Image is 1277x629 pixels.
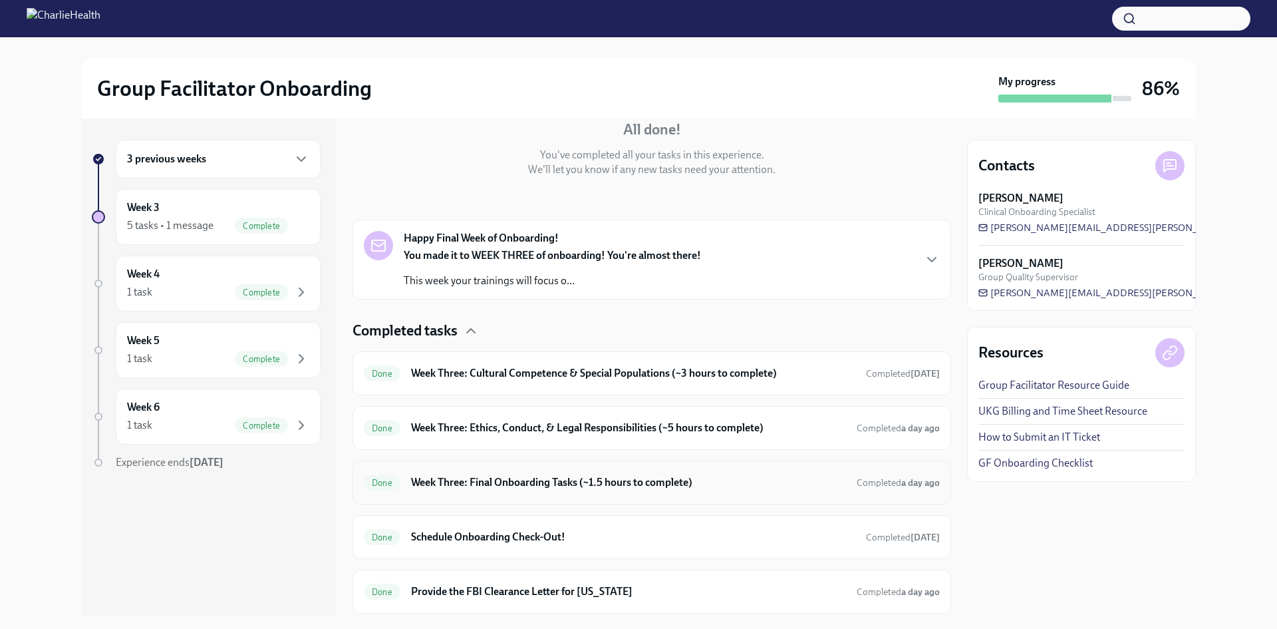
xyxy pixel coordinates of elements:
[97,75,372,102] h2: Group Facilitator Onboarding
[235,221,288,231] span: Complete
[92,389,321,445] a: Week 61 taskComplete
[116,140,321,178] div: 3 previous weeks
[92,256,321,312] a: Week 41 taskComplete
[901,586,940,598] strong: a day ago
[92,322,321,378] a: Week 51 taskComplete
[411,584,846,599] h6: Provide the FBI Clearance Letter for [US_STATE]
[353,321,458,341] h4: Completed tasks
[540,148,764,162] p: You've completed all your tasks in this experience.
[866,367,940,380] span: September 20th, 2025 17:31
[901,477,940,489] strong: a day ago
[127,152,206,166] h6: 3 previous weeks
[623,120,681,140] h4: All done!
[235,288,288,298] span: Complete
[411,475,846,490] h6: Week Three: Final Onboarding Tasks (~1.5 hours to complete)
[857,586,940,598] span: September 21st, 2025 14:04
[978,404,1147,419] a: UKG Billing and Time Sheet Resource
[901,423,940,434] strong: a day ago
[866,368,940,379] span: Completed
[116,456,223,469] span: Experience ends
[911,368,940,379] strong: [DATE]
[978,206,1095,218] span: Clinical Onboarding Specialist
[411,421,846,435] h6: Week Three: Ethics, Conduct, & Legal Responsibilities (~5 hours to complete)
[978,343,1044,363] h4: Resources
[127,333,160,348] h6: Week 5
[857,586,940,598] span: Completed
[978,256,1064,271] strong: [PERSON_NAME]
[978,456,1093,471] a: GF Onboarding Checklist
[127,418,152,433] div: 1 task
[857,477,940,489] span: Completed
[978,430,1100,445] a: How to Submit an IT Ticket
[978,271,1078,284] span: Group Quality Supervisor
[235,421,288,431] span: Complete
[411,366,855,381] h6: Week Three: Cultural Competence & Special Populations (~3 hours to complete)
[235,354,288,364] span: Complete
[364,526,940,548] a: DoneSchedule Onboarding Check-Out!Completed[DATE]
[404,231,559,246] strong: Happy Final Week of Onboarding!
[364,587,400,597] span: Done
[127,400,160,415] h6: Week 6
[911,532,940,543] strong: [DATE]
[866,531,940,544] span: September 20th, 2025 17:33
[364,363,940,384] a: DoneWeek Three: Cultural Competence & Special Populations (~3 hours to complete)Completed[DATE]
[127,267,160,282] h6: Week 4
[364,532,400,542] span: Done
[528,162,776,177] p: We'll let you know if any new tasks need your attention.
[1142,77,1180,101] h3: 86%
[127,285,152,300] div: 1 task
[978,191,1064,206] strong: [PERSON_NAME]
[364,417,940,439] a: DoneWeek Three: Ethics, Conduct, & Legal Responsibilities (~5 hours to complete)Completeda day ago
[364,423,400,433] span: Done
[404,274,701,288] p: This week your trainings will focus o...
[866,532,940,543] span: Completed
[364,472,940,493] a: DoneWeek Three: Final Onboarding Tasks (~1.5 hours to complete)Completeda day ago
[127,200,160,215] h6: Week 3
[978,156,1035,176] h4: Contacts
[404,249,701,262] strong: You made it to WEEK THREE of onboarding! You're almost there!
[364,478,400,488] span: Done
[364,369,400,379] span: Done
[190,456,223,469] strong: [DATE]
[998,75,1056,89] strong: My progress
[127,351,152,366] div: 1 task
[857,422,940,435] span: September 21st, 2025 13:19
[411,530,855,544] h6: Schedule Onboarding Check-Out!
[364,581,940,602] a: DoneProvide the FBI Clearance Letter for [US_STATE]Completeda day ago
[857,423,940,434] span: Completed
[127,218,213,233] div: 5 tasks • 1 message
[857,477,940,489] span: September 21st, 2025 14:02
[978,378,1129,393] a: Group Facilitator Resource Guide
[353,321,951,341] div: Completed tasks
[92,189,321,245] a: Week 35 tasks • 1 messageComplete
[27,8,100,29] img: CharlieHealth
